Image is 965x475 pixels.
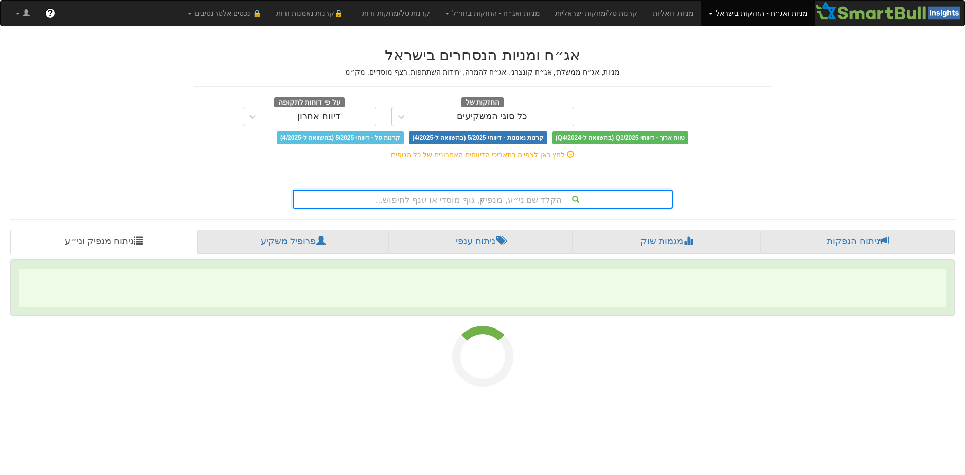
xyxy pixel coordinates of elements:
span: ‌ [19,269,946,307]
a: ניתוח מנפיק וני״ע [10,230,198,254]
h5: מניות, אג״ח ממשלתי, אג״ח קונצרני, אג״ח להמרה, יחידות השתתפות, רצף מוסדיים, מק״מ [194,68,772,76]
h2: אג״ח ומניות הנסחרים בישראל [194,47,772,63]
div: לחץ כאן לצפייה בתאריכי הדיווחים האחרונים של כל הגופים [186,150,779,160]
span: קרנות נאמנות - דיווחי 5/2025 (בהשוואה ל-4/2025) [409,131,547,144]
div: הקלד שם ני״ע, מנפיק, גוף מוסדי או ענף לחיפוש... [294,191,672,208]
a: ? [38,1,63,26]
span: טווח ארוך - דיווחי Q1/2025 (בהשוואה ל-Q4/2024) [552,131,688,144]
a: ניתוח ענפי [388,230,573,254]
a: מניות דואליות [645,1,701,26]
a: 🔒 נכסים אלטרנטיבים [180,1,269,26]
img: Smartbull [815,1,964,21]
a: מגמות שוק [573,230,761,254]
span: על פי דוחות לתקופה [274,97,345,108]
a: 🔒קרנות נאמנות זרות [269,1,355,26]
div: כל סוגי המשקיעים [457,112,527,122]
span: קרנות סל - דיווחי 5/2025 (בהשוואה ל-4/2025) [277,131,404,144]
a: מניות ואג״ח - החזקות בישראל [701,1,815,26]
span: החזקות של [461,97,504,108]
a: קרנות סל/מחקות זרות [354,1,438,26]
a: קרנות סל/מחקות ישראליות [548,1,645,26]
span: ? [47,8,53,18]
a: פרופיל משקיע [198,230,388,254]
div: דיווח אחרון [297,112,340,122]
a: מניות ואג״ח - החזקות בחו״ל [438,1,548,26]
a: ניתוח הנפקות [761,230,955,254]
